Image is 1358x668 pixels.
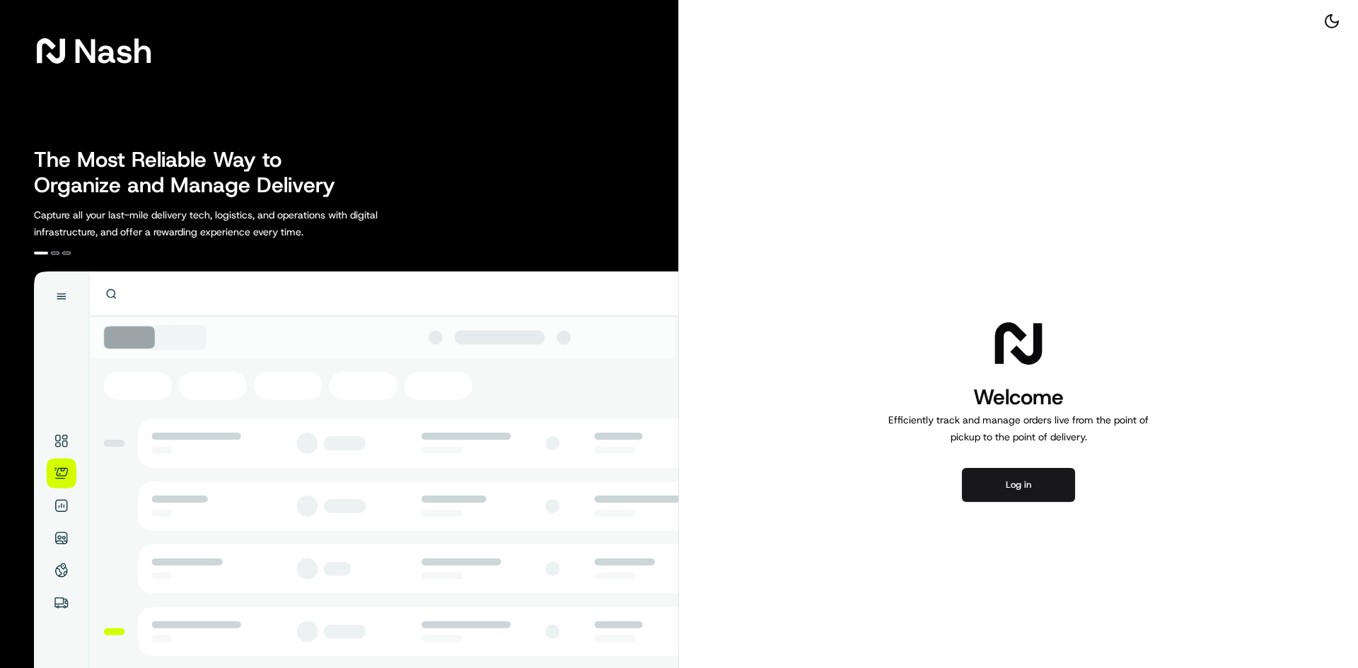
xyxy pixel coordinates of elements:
[883,411,1154,445] p: Efficiently track and manage orders live from the point of pickup to the point of delivery.
[883,383,1154,411] h1: Welcome
[34,147,351,198] h2: The Most Reliable Way to Organize and Manage Delivery
[74,37,152,65] span: Nash
[34,206,441,240] p: Capture all your last-mile delivery tech, logistics, and operations with digital infrastructure, ...
[962,468,1075,502] button: Log in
